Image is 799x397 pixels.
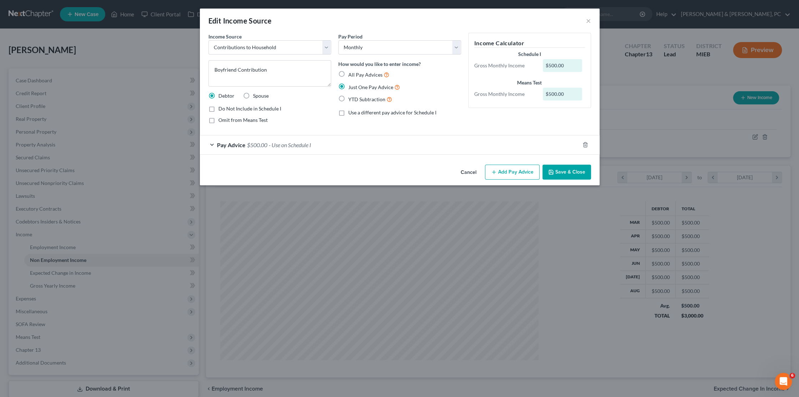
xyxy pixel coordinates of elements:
div: Close [123,11,136,24]
span: Home [16,240,32,245]
span: Pay Advice [217,141,246,148]
span: All Pay Advices [348,72,383,78]
label: Pay Period [338,33,363,40]
div: Send us a message [15,90,119,97]
span: $500.00 [247,141,267,148]
button: Help [95,222,143,251]
button: × [586,16,591,25]
span: Omit from Means Test [218,117,268,123]
img: Profile image for James [70,11,84,26]
div: Send us a messageWe typically reply in a few hours [7,84,136,111]
span: Help [113,240,125,245]
div: We typically reply in a few hours [15,97,119,105]
span: Debtor [218,93,234,99]
span: 6 [789,373,795,378]
button: Add Pay Advice [485,165,540,180]
span: Use a different pay advice for Schedule I [348,109,436,115]
button: Save & Close [542,165,591,180]
div: Means Test [474,79,585,86]
div: $500.00 [543,59,582,72]
iframe: Intercom live chat [775,373,792,390]
button: Search for help [10,118,132,132]
label: How would you like to enter income? [338,60,421,68]
span: Just One Pay Advice [348,84,393,90]
img: Profile image for Lindsey [97,11,111,26]
div: Gross Monthly Income [471,91,540,98]
button: Messages [47,222,95,251]
img: logo [14,16,56,22]
p: Hi there! [14,51,128,63]
span: Do Not Include in Schedule I [218,105,281,112]
span: Messages [59,240,84,245]
div: Attorney's Disclosure of Compensation [15,158,120,166]
div: Statement of Financial Affairs - Payments Made in the Last 90 days [15,138,120,153]
span: Income Source [208,33,242,40]
p: How can we help? [14,63,128,75]
span: YTD Subtraction [348,96,385,102]
div: Statement of Financial Affairs - Payments Made in the Last 90 days [10,135,132,155]
div: Amendments [10,182,132,195]
button: Cancel [455,165,482,180]
h5: Income Calculator [474,39,585,48]
span: - Use on Schedule I [269,141,311,148]
div: Adding Income [10,169,132,182]
div: $500.00 [543,88,582,100]
img: Profile image for Emma [84,11,98,26]
div: Edit Income Source [208,16,272,26]
span: Spouse [253,93,269,99]
span: Search for help [15,121,58,129]
div: Gross Monthly Income [471,62,540,69]
div: Adding Income [15,171,120,179]
div: Attorney's Disclosure of Compensation [10,155,132,169]
div: Amendments [15,185,120,192]
div: Schedule I [474,51,585,58]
